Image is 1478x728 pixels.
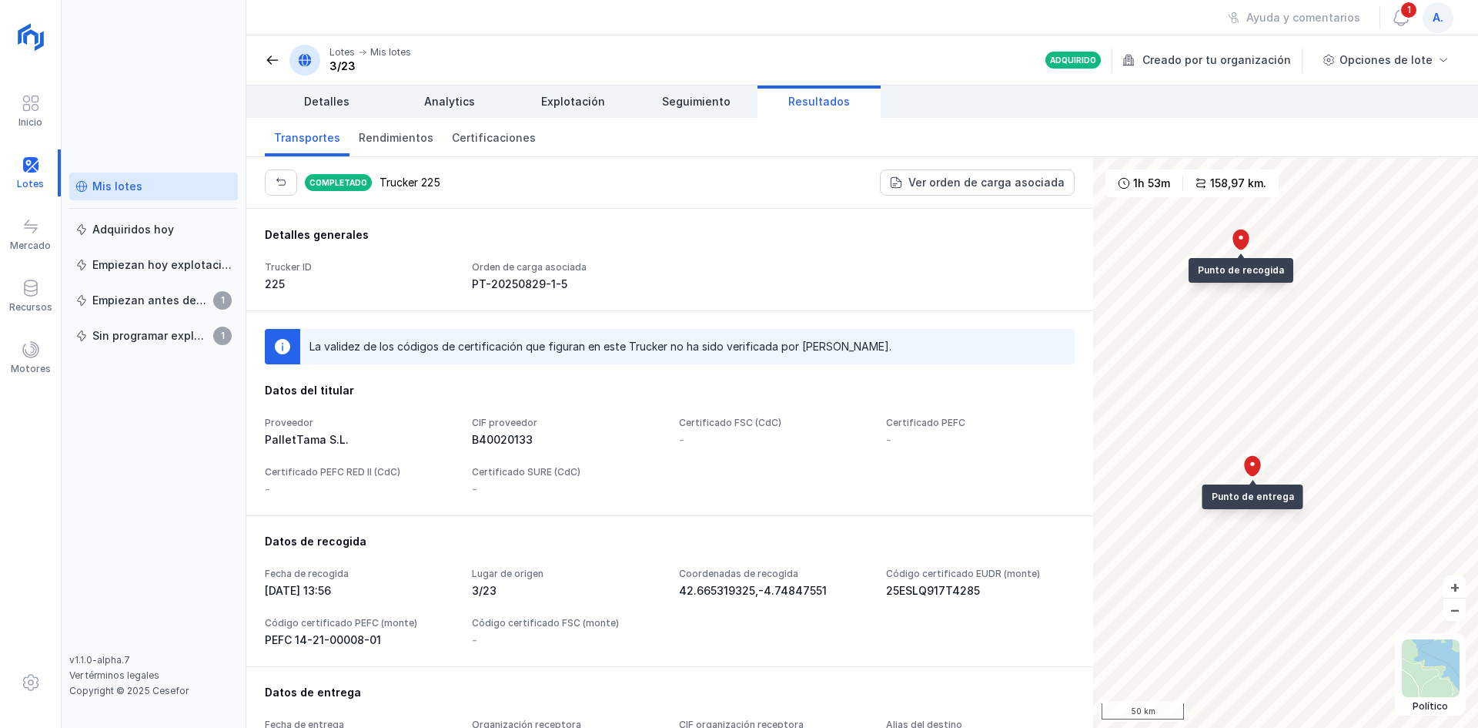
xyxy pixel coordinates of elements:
[69,322,238,350] a: Sin programar explotación1
[303,173,373,193] div: Completado
[452,130,536,146] span: Certificaciones
[679,417,868,429] div: Certificado FSC (CdC)
[472,617,660,629] div: Código certificado FSC (monte)
[69,685,238,697] div: Copyright © 2025 Cesefor
[69,654,238,666] div: v1.1.0-alpha.7
[265,86,388,118] a: Detalles
[370,46,411,59] div: Mis lotes
[1210,176,1266,191] div: 158,97 km.
[69,669,159,681] a: Ver términos legales
[18,116,42,129] div: Inicio
[886,417,1075,429] div: Certificado PEFC
[92,328,209,344] div: Sin programar explotación
[1050,55,1096,65] div: Adquirido
[274,130,340,146] span: Transportes
[1122,49,1305,72] div: Creado por tu organización
[92,179,142,194] div: Mis lotes
[1443,575,1466,598] button: +
[92,257,232,273] div: Empiezan hoy explotación
[472,417,660,429] div: CIF proveedor
[265,261,453,273] div: Trucker ID
[329,59,411,74] div: 3/23
[886,432,1075,448] div: -
[679,583,868,599] div: 42.665319325,-4.74847551
[1133,176,1170,191] div: 1h 53m
[265,383,1075,398] div: Datos del titular
[10,240,51,252] div: Mercado
[1402,639,1460,697] img: political.webp
[69,251,238,279] a: Empiezan hoy explotación
[265,277,453,292] div: 225
[11,363,51,375] div: Motores
[265,534,1075,549] div: Datos de recogida
[304,94,349,109] span: Detalles
[329,46,355,59] div: Lotes
[1433,10,1443,25] span: a.
[443,118,545,156] a: Certificaciones
[12,18,50,56] img: logoRight.svg
[265,481,453,497] div: -
[69,216,238,243] a: Adquiridos hoy
[265,466,453,478] div: Certificado PEFC RED II (CdC)
[757,86,881,118] a: Resultados
[213,291,232,310] span: 1
[662,94,731,109] span: Seguimiento
[511,86,634,118] a: Explotación
[788,94,850,109] span: Resultados
[265,632,453,648] div: PEFC 14-21-00008-01
[1339,52,1433,68] div: Opciones de lote
[1402,700,1460,713] div: Político
[265,568,453,580] div: Fecha de recogida
[472,481,660,497] div: -
[380,175,440,190] div: Trucker 225
[472,432,660,448] div: B40020133
[349,118,443,156] a: Rendimientos
[9,301,52,314] div: Recursos
[265,617,453,629] div: Código certificado PEFC (monte)
[472,261,660,273] div: Orden de carga asociada
[1399,1,1418,19] span: 1
[1218,5,1370,31] button: Ayuda y comentarios
[541,94,605,109] span: Explotación
[424,94,475,109] span: Analytics
[472,277,660,292] div: PT-20250829-1-5
[69,287,238,314] a: Empiezan antes de 7 días1
[886,583,1075,599] div: 25ESLQ917T4285
[880,169,1075,196] button: Ver orden de carga asociada
[1443,599,1466,621] button: –
[472,568,660,580] div: Lugar de origen
[92,293,209,308] div: Empiezan antes de 7 días
[265,432,453,448] div: PalletTama S.L.
[886,568,1075,580] div: Código certificado EUDR (monte)
[388,86,511,118] a: Analytics
[1246,10,1360,25] div: Ayuda y comentarios
[265,227,1075,243] div: Detalles generales
[359,130,433,146] span: Rendimientos
[679,568,868,580] div: Coordenadas de recogida
[69,173,238,200] a: Mis lotes
[92,222,174,237] div: Adquiridos hoy
[213,327,232,345] span: 1
[634,86,757,118] a: Seguimiento
[265,118,349,156] a: Transportes
[309,339,891,354] div: La validez de los códigos de certificación que figuran en este Trucker no ha sido verificada por ...
[679,432,868,448] div: -
[472,583,660,599] div: 3/23
[472,466,660,478] div: Certificado SURE (CdC)
[908,175,1065,190] div: Ver orden de carga asociada
[265,685,1075,700] div: Datos de entrega
[472,632,477,648] div: -
[265,417,453,429] div: Proveedor
[265,583,453,599] div: [DATE] 13:56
